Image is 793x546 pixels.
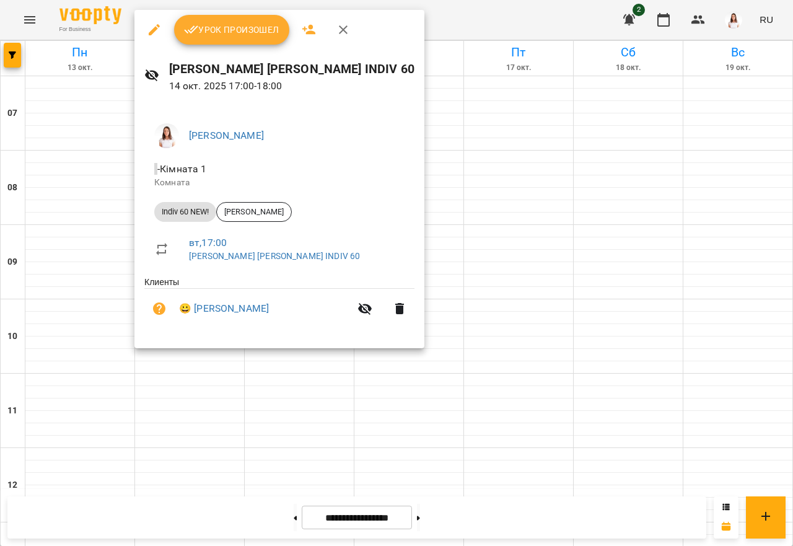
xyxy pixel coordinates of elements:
[144,294,174,324] button: Визит пока не оплачен. Добавить оплату?
[189,251,360,261] a: [PERSON_NAME] [PERSON_NAME] INDIV 60
[154,177,405,189] p: Комната
[179,301,269,316] a: 😀 [PERSON_NAME]
[169,79,414,94] p: 14 окт. 2025 17:00 - 18:00
[217,206,291,218] span: [PERSON_NAME]
[174,15,289,45] button: Урок произошел
[216,202,292,222] div: [PERSON_NAME]
[144,276,414,333] ul: Клиенты
[154,123,179,148] img: 08a8fea649eb256ac8316bd63965d58e.jpg
[184,22,279,37] span: Урок произошел
[189,130,264,141] a: [PERSON_NAME]
[189,237,227,249] a: вт , 17:00
[169,59,414,79] h6: [PERSON_NAME] [PERSON_NAME] INDIV 60
[154,206,216,218] span: Indiv 60 NEW!
[154,163,209,175] span: - Кімната 1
